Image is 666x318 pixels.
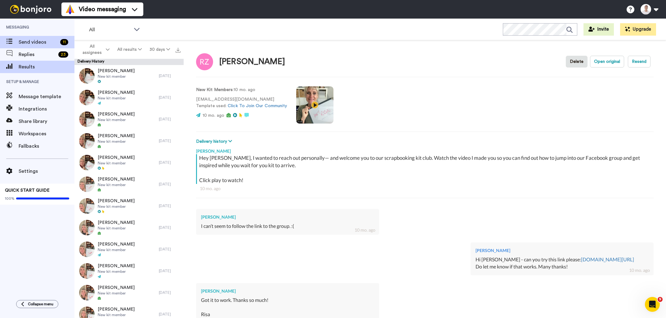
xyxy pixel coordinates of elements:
div: [PERSON_NAME] [201,214,374,220]
div: [PERSON_NAME] [219,57,285,66]
span: New kit member [98,247,135,252]
strong: New Kit Members [196,88,233,92]
a: [PERSON_NAME]New kit member[DATE] [74,108,184,130]
span: New kit member [98,204,135,209]
span: Results [19,63,74,71]
span: Settings [19,168,74,175]
img: export.svg [176,48,181,53]
img: 96181d89-4844-4924-a262-3bc3f3692e82-thumb.jpg [79,220,95,235]
div: 10 mo. ago [200,185,650,192]
button: Delete [566,56,588,68]
span: [PERSON_NAME] [98,220,135,226]
div: [DATE] [159,290,181,295]
a: [DOMAIN_NAME][URL] [581,256,634,262]
p: : 10 mo. ago [196,87,287,93]
span: Message template [19,93,74,100]
span: 10 mo. ago [203,113,224,118]
span: New kit member [98,139,135,144]
button: Collapse menu [16,300,58,308]
button: Resend [628,56,650,68]
img: bj-logo-header-white.svg [7,5,54,14]
div: [DATE] [159,203,181,208]
span: Send videos [19,38,58,46]
span: [PERSON_NAME] [98,306,135,312]
div: Do let me know if that works. Many thanks! [476,263,649,270]
img: Image of Risa Zimmer [196,53,213,70]
img: c7502191-ca9a-409f-9629-b2d5c99de4e1-thumb.jpg [79,133,95,149]
span: All [89,26,131,33]
span: 100% [5,196,15,201]
div: [DATE] [159,247,181,252]
div: Hey [PERSON_NAME], I wanted to reach out personally— and welcome you to our scrapbooking kit club... [199,154,652,184]
img: 0b8c2e61-bc18-464e-b763-bc6dd45942be-thumb.jpg [79,111,95,127]
button: All assignees [76,41,114,58]
span: New kit member [98,74,135,79]
div: 11 [60,39,68,45]
span: [PERSON_NAME] [98,176,135,182]
a: [PERSON_NAME]New kit member[DATE] [74,238,184,260]
button: Invite [583,23,614,36]
div: [PERSON_NAME] [196,145,654,154]
div: [DATE] [159,312,181,317]
div: [DATE] [159,117,181,122]
img: ab3dd9c1-df52-430c-966f-06185a4a9723-thumb.jpg [79,242,95,257]
span: Integrations [19,105,74,113]
span: [PERSON_NAME] [98,198,135,204]
span: Video messaging [79,5,126,14]
span: All assignees [79,43,105,56]
a: [PERSON_NAME]New kit member[DATE] [74,217,184,238]
button: Open original [590,56,624,68]
span: Share library [19,118,74,125]
span: Workspaces [19,130,74,137]
span: New kit member [98,96,135,101]
button: Export all results that match these filters now. [174,45,182,54]
div: [PERSON_NAME] [201,288,374,294]
span: Replies [19,51,56,58]
span: New kit member [98,226,135,231]
img: ba8bf19c-0815-4d8d-9bd5-e0bc1e123711-thumb.jpg [79,68,95,84]
span: New kit member [98,269,135,274]
a: [PERSON_NAME]New kit member[DATE] [74,130,184,152]
button: Upgrade [620,23,656,36]
span: QUICK START GUIDE [5,188,50,193]
span: 9 [658,297,663,302]
span: [PERSON_NAME] [98,133,135,139]
a: [PERSON_NAME]New kit member[DATE] [74,260,184,282]
button: 30 days [145,44,174,55]
div: [DATE] [159,182,181,187]
a: [PERSON_NAME]New kit member[DATE] [74,65,184,87]
a: Click To Join Our Community [228,104,287,108]
span: Collapse menu [28,302,53,307]
a: [PERSON_NAME]New kit member[DATE] [74,173,184,195]
div: [PERSON_NAME] [476,247,649,254]
span: New kit member [98,161,135,166]
div: [DATE] [159,160,181,165]
img: 6c41e295-e160-42e2-b4f2-f39803a3f616-thumb.jpg [79,263,95,279]
img: 9d78387d-8348-4829-b6c5-3e5044912de4-thumb.jpg [79,90,95,105]
a: [PERSON_NAME]New kit member[DATE] [74,195,184,217]
span: New kit member [98,117,135,122]
img: 4c6bcbb9-3294-436a-989b-2c5580eaf7d5-thumb.jpg [79,285,95,300]
div: [DATE] [159,138,181,143]
span: [PERSON_NAME] [98,241,135,247]
span: New kit member [98,182,135,187]
div: [DATE] [159,225,181,230]
span: [PERSON_NAME] [98,285,135,291]
div: 10 mo. ago [355,227,375,233]
div: Delivery History [74,59,184,65]
a: [PERSON_NAME]New kit member[DATE] [74,152,184,173]
span: New kit member [98,312,135,317]
div: [DATE] [159,268,181,273]
span: New kit member [98,291,135,296]
button: Delivery history [196,138,234,145]
div: 23 [58,51,68,58]
div: I can’t seem to follow the link to the group. :( [201,223,374,230]
img: 869d77e3-0dad-40c9-8bcc-08e71525a08d-thumb.jpg [79,155,95,170]
div: [DATE] [159,73,181,78]
a: [PERSON_NAME]New kit member[DATE] [74,87,184,108]
img: 211db748-50e9-4f79-9fcc-9952d905e248-thumb.jpg [79,176,95,192]
img: vm-color.svg [65,4,75,14]
span: Fallbacks [19,142,74,150]
div: Hi [PERSON_NAME] - can you try this link please: [476,256,649,263]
